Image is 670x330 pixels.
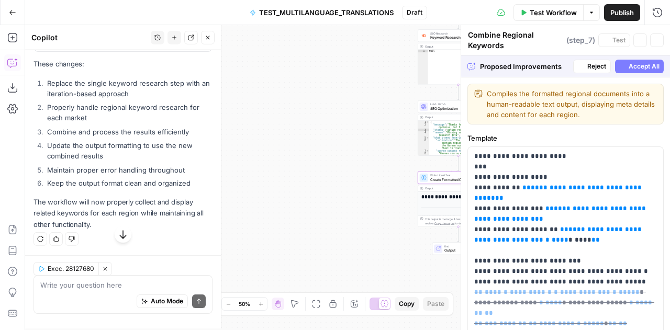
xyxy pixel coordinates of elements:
div: EndOutput [418,242,499,255]
button: Exec. 28127680 [33,261,98,275]
span: Accept All [629,62,660,71]
li: Replace the single keyword research step with an iteration-based approach [44,78,213,99]
div: 1 [418,121,429,123]
p: The workflow will now properly collect and display related keywords for each region while maintai... [33,197,213,230]
span: Paste [427,299,444,309]
span: Toggle code folding, rows 7 through 11 [426,150,429,152]
span: ( step_7 ) [566,35,595,45]
button: Test [598,33,630,47]
span: Create Formatted Output [430,177,485,182]
span: Publish [610,7,634,18]
div: 7 [418,150,429,152]
button: Paste [423,297,449,311]
div: SEO ResearchKeyword ResearchStep 3Outputnull [418,29,499,85]
li: Combine and process the results efficiently [44,127,213,137]
span: Toggle code folding, rows 5 through 60 [426,136,429,139]
div: 4 [418,131,429,136]
div: 8 [418,152,429,160]
span: SEO Research [430,31,485,36]
span: Write Liquid Text [430,173,485,177]
div: LLM · GPT-5SEO OptimizationStep 4Output{ "message":"Thanks for the brief — I’m ready to optimise,... [418,100,499,156]
div: 6 [418,139,429,150]
div: 5 [418,136,429,139]
button: TEST_MULTILANGUAGE_TRANSLATIONS [243,4,400,21]
button: Accept All [615,60,664,73]
span: TEST_MULTILANGUAGE_TRANSLATIONS [259,7,394,18]
button: Copy [395,297,419,311]
span: Copy the output [434,222,454,225]
div: Output [425,115,485,119]
div: This output is too large & has been abbreviated for review. to view the full content. [425,217,497,225]
span: Output [444,248,480,253]
button: Publish [604,4,640,21]
span: Auto Mode [151,296,183,305]
span: SEO Optimization [430,106,484,111]
span: LLM · GPT-5 [430,102,484,106]
label: Template [467,133,664,143]
textarea: Combine Regional Keywords [468,30,564,51]
button: Test Workflow [513,4,583,21]
span: Keyword Research [430,35,485,40]
div: 1 [418,50,428,52]
div: Output [425,44,485,49]
span: Test Workflow [530,7,577,18]
div: 2 [418,123,429,129]
li: Properly handle regional keyword research for each market [44,102,213,123]
span: Exec. 28127680 [48,264,94,273]
button: Reject [573,60,611,73]
span: Copy [399,299,415,309]
button: Auto Mode [137,294,188,308]
li: Keep the output format clean and organized [44,178,213,189]
span: End [444,244,480,248]
span: Proposed Improvements [480,61,569,72]
span: Reject [587,62,606,71]
div: 3 [418,129,429,131]
li: Update the output formatting to use the new combined results [44,140,213,161]
li: Maintain proper error handling throughout [44,164,213,175]
div: Output [425,186,485,190]
textarea: Compiles the formatted regional documents into a human-readable text output, displaying meta deta... [487,88,657,120]
span: Toggle code folding, rows 1 through 82 [426,121,429,123]
img: 8a3tdog8tf0qdwwcclgyu02y995m [421,33,427,38]
div: Copilot [31,32,148,43]
span: 50% [239,300,250,308]
span: Draft [407,8,422,17]
span: Test [612,36,626,45]
p: These changes: [33,59,213,70]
